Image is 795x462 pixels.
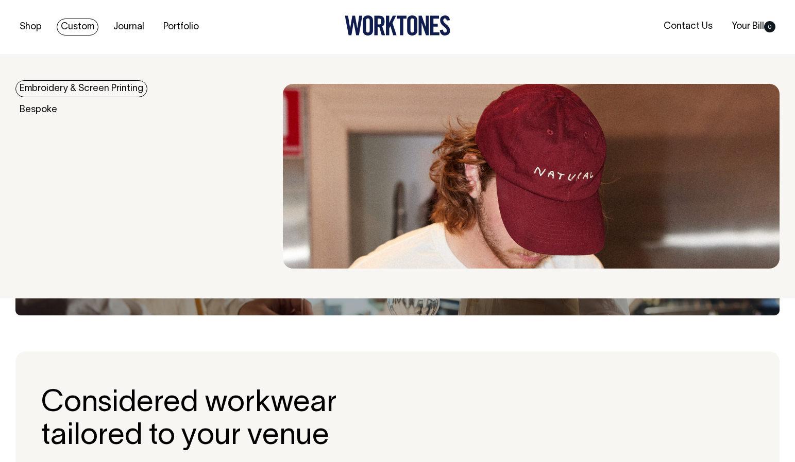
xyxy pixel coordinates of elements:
a: Custom [57,19,98,35]
a: Bespoke [15,101,61,118]
a: Journal [109,19,148,35]
a: Portfolio [159,19,203,35]
a: Your Bill0 [728,18,780,35]
img: embroidery & Screen Printing [283,84,780,269]
span: 0 [764,21,775,32]
h2: Considered workwear tailored to your venue [41,387,337,453]
a: Embroidery & Screen Printing [15,80,147,97]
a: Contact Us [659,18,717,35]
a: Shop [15,19,46,35]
